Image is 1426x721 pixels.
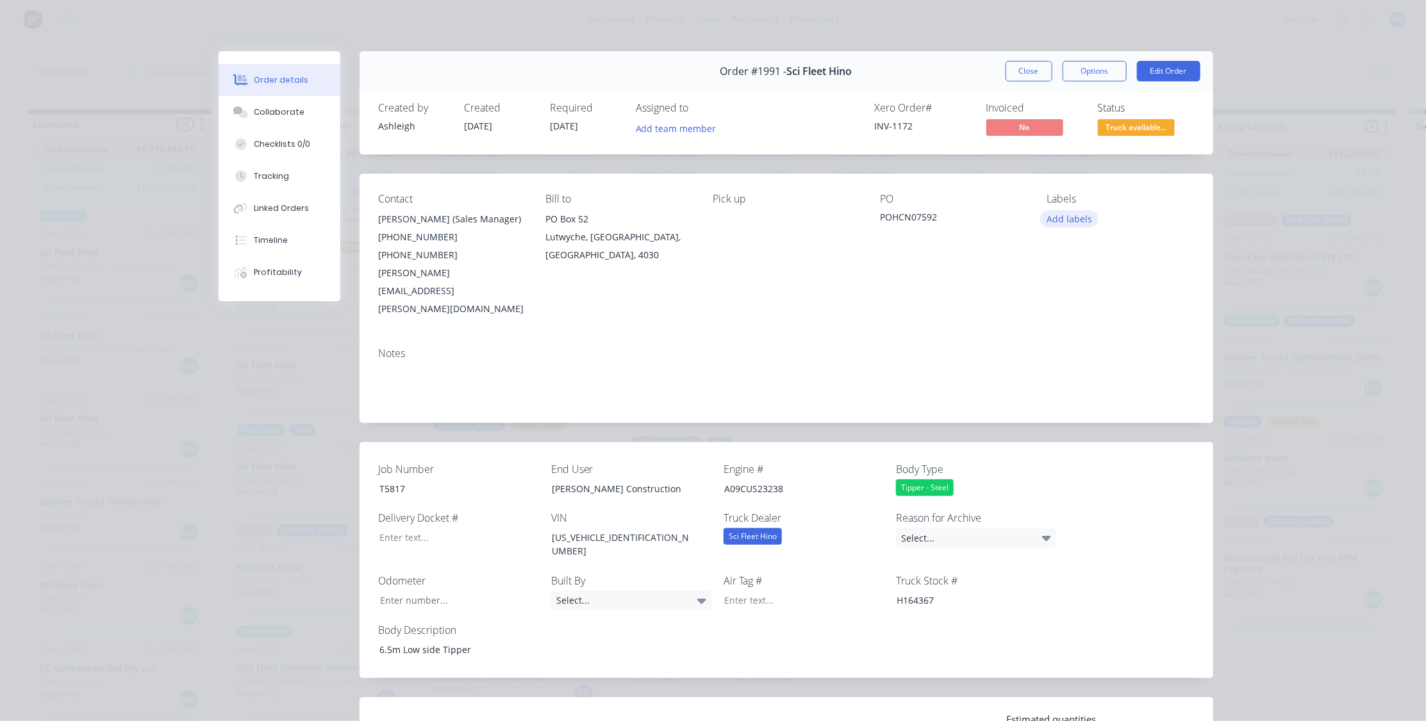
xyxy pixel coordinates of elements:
[379,228,526,246] div: [PHONE_NUMBER]
[379,119,449,133] div: Ashleigh
[1063,61,1127,81] button: Options
[880,193,1027,205] div: PO
[787,65,852,78] span: Sci Fleet Hino
[254,106,304,118] div: Collaborate
[545,193,692,205] div: Bill to
[379,210,526,228] div: [PERSON_NAME] (Sales Manager)
[254,74,308,86] div: Order details
[724,461,884,477] label: Engine #
[369,479,529,498] div: T5817
[379,246,526,264] div: [PHONE_NUMBER]
[551,573,711,588] label: Built By
[219,256,340,288] button: Profitability
[542,479,702,498] div: [PERSON_NAME] Construction
[629,119,723,137] button: Add team member
[636,119,724,137] button: Add team member
[551,510,711,526] label: VIN
[379,210,526,318] div: [PERSON_NAME] (Sales Manager)[PHONE_NUMBER][PHONE_NUMBER][PERSON_NAME][EMAIL_ADDRESS][PERSON_NAME...
[219,64,340,96] button: Order details
[369,591,538,610] input: Enter number...
[545,228,692,264] div: Lutwyche, [GEOGRAPHIC_DATA], [GEOGRAPHIC_DATA], 4030
[542,528,702,560] div: [US_VEHICLE_IDENTIFICATION_NUMBER]
[1137,61,1200,81] button: Edit Order
[986,102,1082,114] div: Invoiced
[1098,102,1194,114] div: Status
[219,160,340,192] button: Tracking
[465,120,493,132] span: [DATE]
[219,192,340,224] button: Linked Orders
[379,622,539,638] label: Body Description
[896,528,1056,547] div: Select...
[465,102,535,114] div: Created
[369,640,529,659] div: 6.5m Low side Tipper
[887,591,1047,609] div: H164367
[896,510,1056,526] label: Reason for Archive
[636,102,765,114] div: Assigned to
[896,479,954,496] div: Tipper - Steel
[1098,119,1175,138] button: Truck available...
[379,264,526,318] div: [PERSON_NAME][EMAIL_ADDRESS][PERSON_NAME][DOMAIN_NAME]
[896,573,1056,588] label: Truck Stock #
[724,510,884,526] label: Truck Dealer
[551,461,711,477] label: End User
[720,65,787,78] span: Order #1991 -
[379,347,1194,360] div: Notes
[379,193,526,205] div: Contact
[880,210,1027,228] div: POHCN07592
[1040,210,1099,228] button: Add labels
[545,210,692,228] div: PO Box 52
[551,591,711,610] div: Select...
[986,119,1063,135] span: No
[875,119,971,133] div: INV-1172
[219,224,340,256] button: Timeline
[714,479,874,498] div: A09CUS23238
[219,128,340,160] button: Checklists 0/0
[551,120,579,132] span: [DATE]
[1006,61,1052,81] button: Close
[1047,193,1194,205] div: Labels
[379,461,539,477] label: Job Number
[875,102,971,114] div: Xero Order #
[551,102,621,114] div: Required
[254,267,302,278] div: Profitability
[545,210,692,264] div: PO Box 52Lutwyche, [GEOGRAPHIC_DATA], [GEOGRAPHIC_DATA], 4030
[254,170,289,182] div: Tracking
[379,573,539,588] label: Odometer
[713,193,859,205] div: Pick up
[254,203,309,214] div: Linked Orders
[1098,119,1175,135] span: Truck available...
[254,235,288,246] div: Timeline
[724,528,782,545] div: Sci Fleet Hino
[219,96,340,128] button: Collaborate
[724,573,884,588] label: Air Tag #
[896,461,1056,477] label: Body Type
[379,510,539,526] label: Delivery Docket #
[254,138,310,150] div: Checklists 0/0
[379,102,449,114] div: Created by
